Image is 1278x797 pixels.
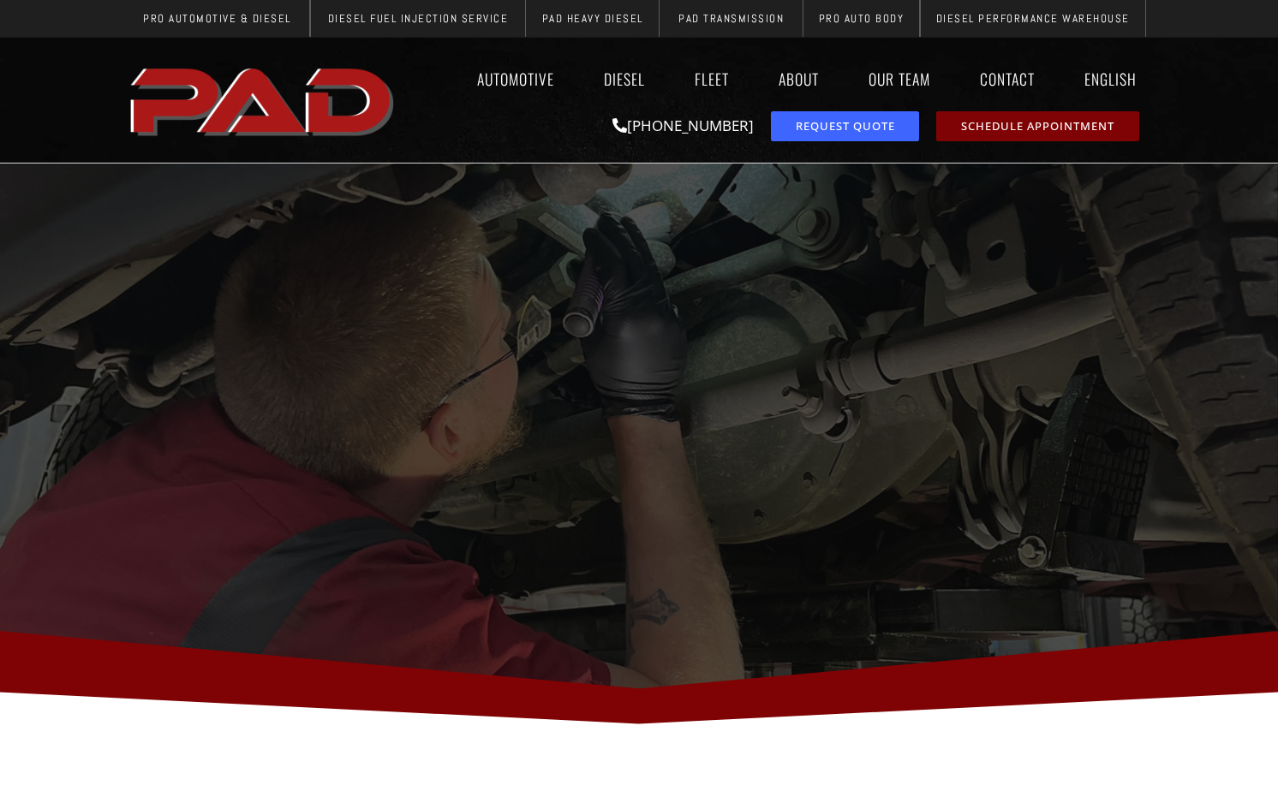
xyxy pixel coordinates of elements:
[403,59,1153,98] nav: Menu
[612,116,754,135] a: [PHONE_NUMBER]
[125,54,403,146] a: pro automotive and diesel home page
[461,59,570,98] a: Automotive
[1068,59,1153,98] a: English
[796,121,895,132] span: Request Quote
[678,59,745,98] a: Fleet
[588,59,661,98] a: Diesel
[762,59,835,98] a: About
[936,111,1139,141] a: schedule repair or service appointment
[819,13,905,24] span: Pro Auto Body
[125,54,403,146] img: The image shows the word "PAD" in bold, red, uppercase letters with a slight shadow effect.
[143,13,291,24] span: Pro Automotive & Diesel
[771,111,919,141] a: request a service or repair quote
[964,59,1051,98] a: Contact
[328,13,509,24] span: Diesel Fuel Injection Service
[542,13,643,24] span: PAD Heavy Diesel
[936,13,1130,24] span: Diesel Performance Warehouse
[961,121,1114,132] span: Schedule Appointment
[678,13,784,24] span: PAD Transmission
[852,59,947,98] a: Our Team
